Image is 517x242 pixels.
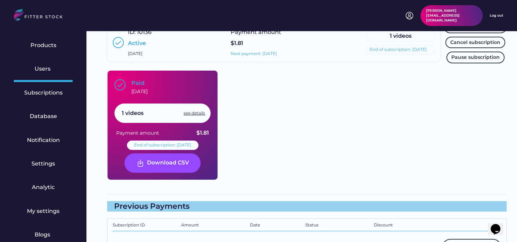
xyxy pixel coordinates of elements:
[30,113,57,120] div: Database
[231,51,277,57] div: Next payment: [DATE]
[426,8,477,23] div: [PERSON_NAME][EMAIL_ADDRESS][DOMAIN_NAME]
[128,39,146,47] div: Active
[147,159,189,167] div: Download CSV
[128,28,151,36] div: ID: 10136
[405,11,414,20] img: profile-circle.svg
[134,142,191,148] div: End of subscription: [DATE]
[490,13,503,18] div: Log out
[184,110,205,116] div: see details
[32,183,55,191] div: Analytic
[27,136,60,144] div: Notification
[370,47,427,53] div: End of subscription: [DATE]
[488,214,510,235] iframe: chat widget
[374,222,439,229] div: Discount
[128,51,142,57] div: [DATE]
[24,89,63,97] div: Subscriptions
[231,39,243,47] div: $1.81
[131,88,148,95] div: [DATE]
[305,222,370,229] div: Status
[114,79,126,90] img: Group%201000002397.svg
[113,222,178,229] div: Subscription ID
[196,129,209,137] div: $1.81
[445,37,505,48] button: Cancel subscription
[30,42,56,49] div: Products
[31,160,55,168] div: Settings
[107,201,507,212] div: Previous Payments
[27,207,59,215] div: My settings
[35,231,52,239] div: Blogs
[116,130,159,137] div: Payment amount
[231,28,283,36] div: Payment amount
[181,222,246,229] div: Amount
[250,222,302,229] div: Date
[122,109,144,117] div: 1 videos
[14,9,68,23] img: LOGO.svg
[446,52,505,63] button: Pause subscription
[113,37,124,48] img: Group%201000002397.svg
[131,79,145,87] div: Paid
[370,32,431,40] div: 1 videos
[35,65,52,73] div: Users
[136,159,145,167] img: Frame%20%287%29.svg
